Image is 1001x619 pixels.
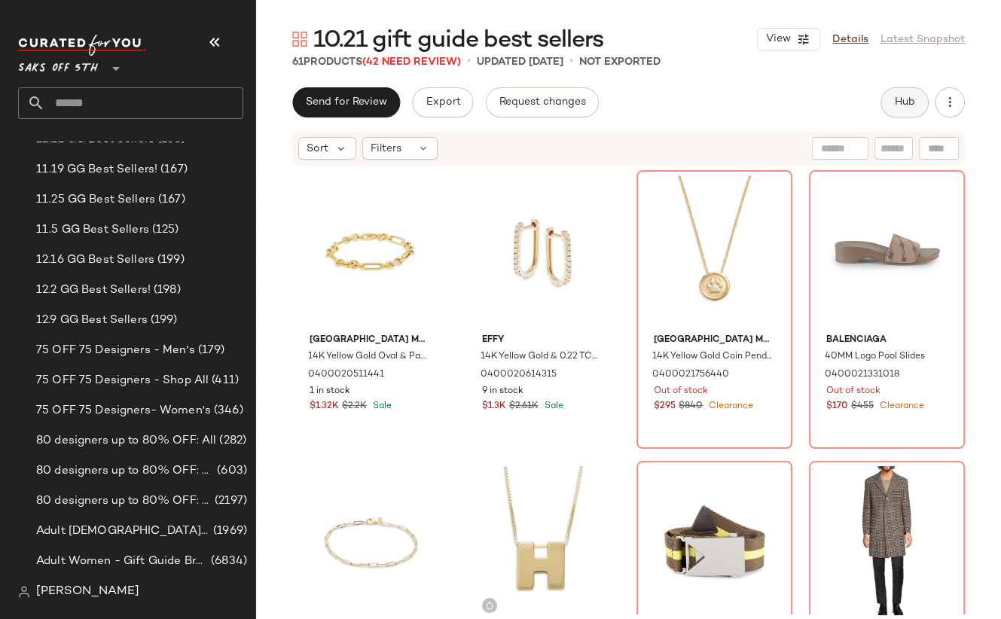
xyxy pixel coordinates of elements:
[310,400,339,413] span: $1.32K
[36,462,214,480] span: 80 designers up to 80% OFF: Men's
[642,466,787,618] img: 0400016764988
[765,33,791,45] span: View
[292,32,307,47] img: svg%3e
[482,334,603,347] span: Effy
[825,368,900,382] span: 0400021331018
[371,141,401,157] span: Filters
[292,56,304,68] span: 61
[486,87,599,117] button: Request changes
[642,175,787,328] img: 0400021756440
[412,87,473,117] button: Export
[706,401,753,411] span: Clearance
[470,466,615,618] img: 0400011072127_LETTERH
[208,553,247,570] span: (6834)
[485,601,494,610] img: svg%3e
[292,54,461,70] div: Products
[36,312,148,329] span: 12.9 GG Best Sellers
[307,141,328,157] span: Sort
[18,586,30,598] img: svg%3e
[362,56,461,68] span: (42 Need Review)
[482,400,506,413] span: $1.3K
[481,368,557,382] span: 0400020614315
[370,401,392,411] span: Sale
[499,96,586,108] span: Request changes
[18,35,146,56] img: cfy_white_logo.C9jOOHJF.svg
[880,87,929,117] button: Hub
[877,401,924,411] span: Clearance
[654,334,775,347] span: [GEOGRAPHIC_DATA] Made in [GEOGRAPHIC_DATA]
[292,87,400,117] button: Send for Review
[826,400,848,413] span: $170
[310,334,431,347] span: [GEOGRAPHIC_DATA] Made in [GEOGRAPHIC_DATA]
[826,385,880,398] span: Out of stock
[342,400,367,413] span: $2.2K
[467,53,471,71] span: •
[814,466,960,618] img: 0400020722065
[195,342,225,359] span: (179)
[481,350,602,364] span: 14K Yellow Gold & 0.22 TCW Diamond Hoop Earrings
[211,402,243,419] span: (346)
[36,523,210,540] span: Adult [DEMOGRAPHIC_DATA] - Gift Guide Brand Prio
[36,221,149,239] span: 11.5 GG Best Sellers
[155,191,185,209] span: (167)
[151,282,181,299] span: (198)
[148,312,178,329] span: (199)
[214,462,247,480] span: (603)
[851,400,874,413] span: $455
[679,400,703,413] span: $840
[212,492,247,510] span: (2197)
[298,175,443,328] img: 0400020511441
[814,175,960,328] img: 0400021331018_BROWN
[157,161,188,178] span: (167)
[36,492,212,510] span: 80 designers up to 80% OFF: Women's
[654,400,676,413] span: $295
[305,96,387,108] span: Send for Review
[482,385,523,398] span: 9 in stock
[210,523,247,540] span: (1969)
[36,372,209,389] span: 75 OFF 75 Designers - Shop All
[36,553,208,570] span: Adult Women - Gift Guide Brand Prio
[36,161,157,178] span: 11.19 GG Best Sellers!
[569,53,573,71] span: •
[36,191,155,209] span: 11.25 GG Best Sellers
[826,334,948,347] span: Balenciaga
[36,432,216,450] span: 80 designers up to 80% OFF: All
[654,385,708,398] span: Out of stock
[652,368,729,382] span: 0400021756440
[313,26,603,56] span: 10.21 gift guide best sellers
[310,385,350,398] span: 1 in stock
[542,401,563,411] span: Sale
[425,96,460,108] span: Export
[652,350,774,364] span: 14K Yellow Gold Coin Pendant Necklace
[216,432,246,450] span: (282)
[298,466,443,618] img: 0400014808605
[36,583,139,601] span: [PERSON_NAME]
[36,402,211,419] span: 75 OFF 75 Designers- Women's
[825,350,925,364] span: 40MM Logo Pool Slides
[477,54,563,70] p: updated [DATE]
[36,342,195,359] span: 75 OFF 75 Designers - Men's
[470,175,615,328] img: 0400020614315
[209,372,239,389] span: (411)
[36,282,151,299] span: 12.2 GG Best Sellers!
[509,400,539,413] span: $2.61K
[154,252,185,269] span: (199)
[18,51,98,78] span: Saks OFF 5TH
[149,221,179,239] span: (125)
[894,96,915,108] span: Hub
[757,28,820,50] button: View
[832,32,868,47] a: Details
[579,54,661,70] p: Not Exported
[308,368,384,382] span: 0400020511441
[308,350,429,364] span: 14K Yellow Gold Oval & Paperclip Link Chain Bracelet
[36,252,154,269] span: 12.16 GG Best Sellers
